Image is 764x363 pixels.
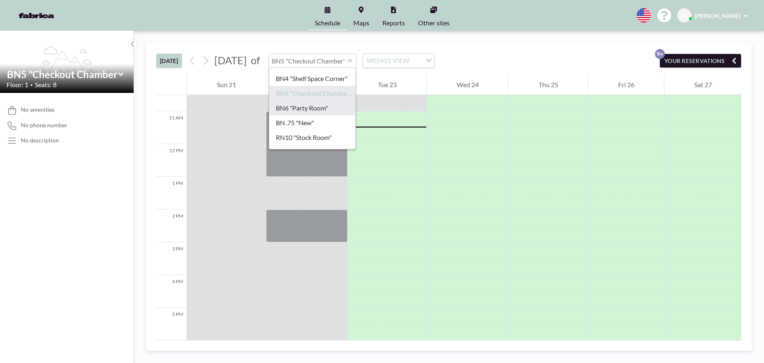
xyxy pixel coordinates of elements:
[427,74,508,95] div: Wed 24
[13,7,60,24] img: organization-logo
[353,20,369,26] span: Maps
[269,130,356,145] div: RN10 "Stock Room"
[269,145,356,160] div: RN20 "New"
[659,54,741,68] button: YOUR RESERVATIONS9+
[269,86,356,101] div: BN5 "Checkout Chamber"
[21,106,55,113] span: No amenities
[156,242,186,275] div: 3 PM
[348,74,426,95] div: Tue 23
[35,81,57,89] span: Seats: 8
[655,49,665,59] p: 9+
[269,71,356,86] div: BN4 "Shelf Space Corner"
[418,20,450,26] span: Other sites
[156,177,186,210] div: 1 PM
[156,308,186,340] div: 5 PM
[7,81,28,89] span: Floor: 1
[509,74,588,95] div: Thu 25
[664,74,741,95] div: Sat 27
[251,54,260,67] span: of
[269,101,356,115] div: BN6 "Party Room"
[382,20,405,26] span: Reports
[21,137,59,144] div: No description
[681,12,688,19] span: IM
[363,54,434,68] div: Search for option
[269,54,348,68] input: BN5 "Checkout Chamber"
[315,20,340,26] span: Schedule
[156,111,186,144] div: 11 AM
[7,68,118,80] input: BN5 "Checkout Chamber"
[365,55,411,66] span: WEEKLY VIEW
[187,74,266,95] div: Sun 21
[156,210,186,242] div: 2 PM
[214,54,247,66] span: [DATE]
[156,79,186,111] div: 10 AM
[156,54,182,68] button: [DATE]
[695,12,741,19] span: [PERSON_NAME]
[30,82,33,88] span: •
[412,55,421,66] input: Search for option
[156,275,186,308] div: 4 PM
[266,74,348,95] div: Mon 22
[21,122,67,129] span: No phone number
[156,144,186,177] div: 12 PM
[588,74,664,95] div: Fri 26
[269,115,356,130] div: BN .75 "New"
